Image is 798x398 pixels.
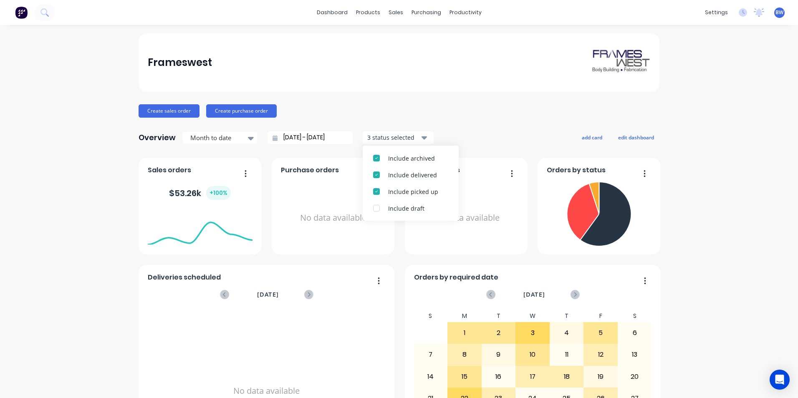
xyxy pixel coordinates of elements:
[775,9,783,16] span: BW
[576,132,608,143] button: add card
[550,344,583,365] div: 11
[770,370,790,390] div: Open Intercom Messenger
[584,366,617,387] div: 19
[206,186,231,200] div: + 100 %
[482,322,515,343] div: 2
[516,344,549,365] div: 10
[139,129,176,146] div: Overview
[414,310,448,322] div: S
[448,366,481,387] div: 15
[281,179,386,257] div: No data available
[363,131,434,144] button: 3 status selected
[584,344,617,365] div: 12
[139,104,199,118] button: Create sales order
[206,104,277,118] button: Create purchase order
[618,344,652,365] div: 13
[584,322,617,343] div: 5
[148,165,191,175] span: Sales orders
[516,366,549,387] div: 17
[445,6,486,19] div: productivity
[367,133,420,142] div: 3 status selected
[482,366,515,387] div: 16
[448,344,481,365] div: 8
[388,154,448,163] div: Include archived
[618,366,652,387] div: 20
[352,6,384,19] div: products
[613,132,659,143] button: edit dashboard
[169,186,231,200] div: $ 53.26k
[523,290,545,299] span: [DATE]
[550,322,583,343] div: 4
[384,6,407,19] div: sales
[448,322,481,343] div: 1
[482,344,515,365] div: 9
[583,310,618,322] div: F
[281,165,339,175] span: Purchase orders
[257,290,279,299] span: [DATE]
[618,322,652,343] div: 6
[388,171,448,179] div: Include delivered
[550,366,583,387] div: 18
[701,6,732,19] div: settings
[414,344,447,365] div: 7
[148,54,212,71] div: Frameswest
[592,48,650,77] img: Frameswest
[148,272,221,282] span: Deliveries scheduled
[414,272,498,282] span: Orders by required date
[388,204,448,213] div: Include draft
[414,366,447,387] div: 14
[482,310,516,322] div: T
[515,310,550,322] div: W
[447,310,482,322] div: M
[313,6,352,19] a: dashboard
[388,187,448,196] div: Include picked up
[414,179,519,257] div: No data available
[550,310,584,322] div: T
[15,6,28,19] img: Factory
[547,165,606,175] span: Orders by status
[516,322,549,343] div: 3
[407,6,445,19] div: purchasing
[618,310,652,322] div: S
